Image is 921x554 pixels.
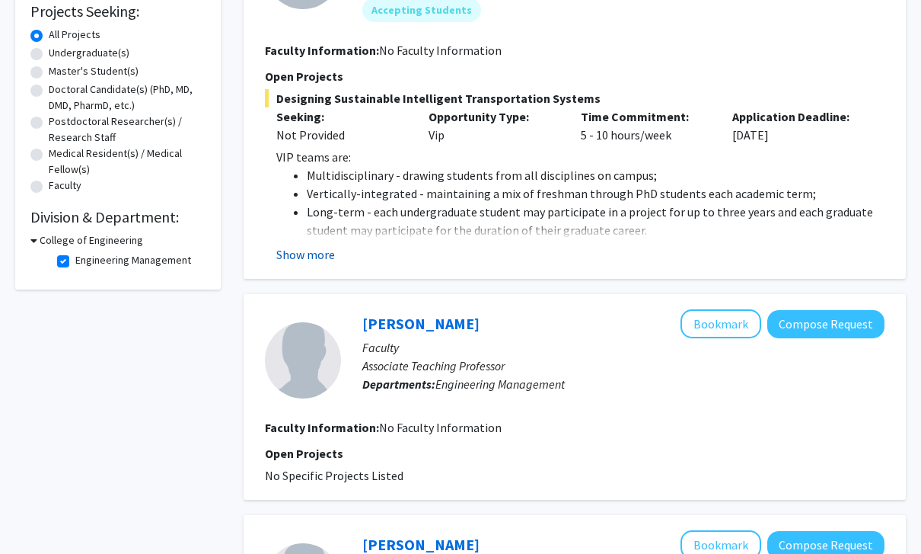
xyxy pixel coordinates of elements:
b: Faculty Information: [265,43,379,59]
span: No Specific Projects Listed [265,469,403,484]
p: Seeking: [276,108,406,126]
b: Departments: [362,377,435,392]
li: Vertically-integrated - maintaining a mix of freshman through PhD students each academic term; [307,185,884,203]
label: Undergraduate(s) [49,46,129,62]
li: Multidisciplinary - drawing students from all disciplines on campus; [307,167,884,185]
label: Engineering Management [75,253,191,269]
p: Open Projects [265,68,884,86]
label: Faculty [49,178,81,194]
p: Opportunity Type: [429,108,558,126]
label: Doctoral Candidate(s) (PhD, MD, DMD, PharmD, etc.) [49,82,206,114]
p: Faculty [362,339,884,357]
a: [PERSON_NAME] [362,315,480,334]
div: Vip [417,108,569,145]
li: Long-term - each undergraduate student may participate in a project for up to three years and eac... [307,203,884,240]
button: Compose Request to Carlo Ciliberti [767,311,884,339]
label: All Projects [49,27,100,43]
p: VIP teams are: [276,149,884,167]
div: Not Provided [276,126,406,145]
label: Master's Student(s) [49,64,139,80]
button: Show more [276,246,335,264]
div: 5 - 10 hours/week [569,108,722,145]
button: Add Carlo Ciliberti to Bookmarks [680,310,761,339]
p: Open Projects [265,445,884,463]
span: No Faculty Information [379,421,502,436]
h2: Projects Seeking: [30,3,206,21]
h2: Division & Department: [30,209,206,227]
b: Faculty Information: [265,421,379,436]
span: Designing Sustainable Intelligent Transportation Systems [265,90,884,108]
span: No Faculty Information [379,43,502,59]
p: Associate Teaching Professor [362,357,884,376]
label: Postdoctoral Researcher(s) / Research Staff [49,114,206,146]
iframe: Chat [11,485,65,543]
div: [DATE] [721,108,873,145]
p: Time Commitment: [581,108,710,126]
h3: College of Engineering [40,233,143,249]
span: Engineering Management [435,377,565,392]
label: Medical Resident(s) / Medical Fellow(s) [49,146,206,178]
p: Application Deadline: [732,108,862,126]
